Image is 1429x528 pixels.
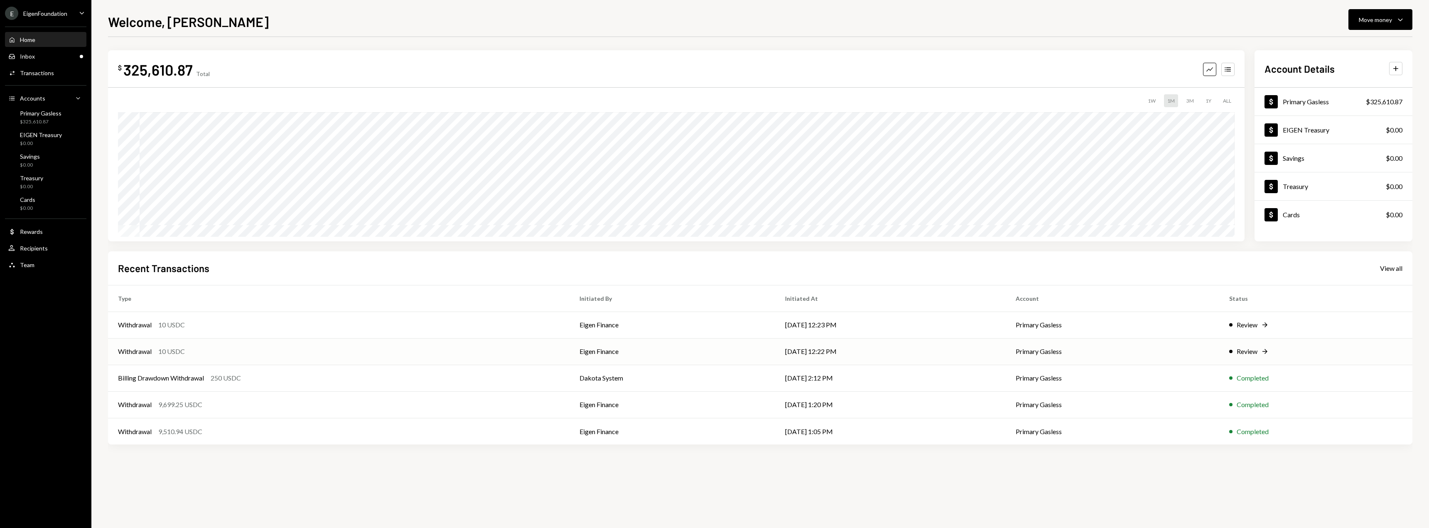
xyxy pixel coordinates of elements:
[1380,263,1402,273] a: View all
[5,194,86,214] a: Cards$0.00
[1283,211,1300,219] div: Cards
[5,7,18,20] div: E
[1386,153,1402,163] div: $0.00
[1366,97,1402,107] div: $325,610.87
[1006,285,1219,312] th: Account
[108,285,570,312] th: Type
[1283,182,1308,190] div: Treasury
[1359,15,1392,24] div: Move money
[1220,94,1235,107] div: ALL
[23,10,67,17] div: EigenFoundation
[20,174,43,182] div: Treasury
[20,131,62,138] div: EIGEN Treasury
[775,285,1006,312] th: Initiated At
[1255,201,1412,228] a: Cards$0.00
[20,228,43,235] div: Rewards
[20,140,62,147] div: $0.00
[1202,94,1215,107] div: 1Y
[108,13,269,30] h1: Welcome, [PERSON_NAME]
[570,338,775,365] td: Eigen Finance
[118,373,204,383] div: Billing Drawdown Withdrawal
[5,32,86,47] a: Home
[5,129,86,149] a: EIGEN Treasury$0.00
[1006,365,1219,391] td: Primary Gasless
[5,241,86,255] a: Recipients
[1237,320,1257,330] div: Review
[5,49,86,64] a: Inbox
[158,346,185,356] div: 10 USDC
[570,285,775,312] th: Initiated By
[775,418,1006,445] td: [DATE] 1:05 PM
[775,338,1006,365] td: [DATE] 12:22 PM
[118,320,152,330] div: Withdrawal
[20,95,45,102] div: Accounts
[1006,338,1219,365] td: Primary Gasless
[20,153,40,160] div: Savings
[1386,182,1402,192] div: $0.00
[20,53,35,60] div: Inbox
[20,196,35,203] div: Cards
[1237,373,1269,383] div: Completed
[775,391,1006,418] td: [DATE] 1:20 PM
[1264,62,1335,76] h2: Account Details
[1255,88,1412,115] a: Primary Gasless$325,610.87
[158,427,202,437] div: 9,510.94 USDC
[5,107,86,127] a: Primary Gasless$325,610.87
[20,205,35,212] div: $0.00
[20,118,61,125] div: $325,610.87
[20,36,35,43] div: Home
[1219,285,1412,312] th: Status
[1183,94,1197,107] div: 3M
[118,64,122,72] div: $
[5,65,86,80] a: Transactions
[20,261,34,268] div: Team
[5,172,86,192] a: Treasury$0.00
[1283,98,1329,106] div: Primary Gasless
[123,60,193,79] div: 325,610.87
[1237,400,1269,410] div: Completed
[118,261,209,275] h2: Recent Transactions
[211,373,241,383] div: 250 USDC
[5,91,86,106] a: Accounts
[20,245,48,252] div: Recipients
[1386,210,1402,220] div: $0.00
[570,365,775,391] td: Dakota System
[118,346,152,356] div: Withdrawal
[1386,125,1402,135] div: $0.00
[5,257,86,272] a: Team
[20,162,40,169] div: $0.00
[570,312,775,338] td: Eigen Finance
[1283,126,1329,134] div: EIGEN Treasury
[1283,154,1304,162] div: Savings
[5,224,86,239] a: Rewards
[1006,391,1219,418] td: Primary Gasless
[775,365,1006,391] td: [DATE] 2:12 PM
[1237,346,1257,356] div: Review
[1255,144,1412,172] a: Savings$0.00
[118,427,152,437] div: Withdrawal
[570,418,775,445] td: Eigen Finance
[1348,9,1412,30] button: Move money
[5,150,86,170] a: Savings$0.00
[118,400,152,410] div: Withdrawal
[1006,312,1219,338] td: Primary Gasless
[1144,94,1159,107] div: 1W
[1237,427,1269,437] div: Completed
[1380,264,1402,273] div: View all
[1006,418,1219,445] td: Primary Gasless
[158,400,202,410] div: 9,699.25 USDC
[775,312,1006,338] td: [DATE] 12:23 PM
[20,110,61,117] div: Primary Gasless
[1164,94,1178,107] div: 1M
[1255,116,1412,144] a: EIGEN Treasury$0.00
[1255,172,1412,200] a: Treasury$0.00
[20,69,54,76] div: Transactions
[20,183,43,190] div: $0.00
[570,391,775,418] td: Eigen Finance
[196,70,210,77] div: Total
[158,320,185,330] div: 10 USDC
